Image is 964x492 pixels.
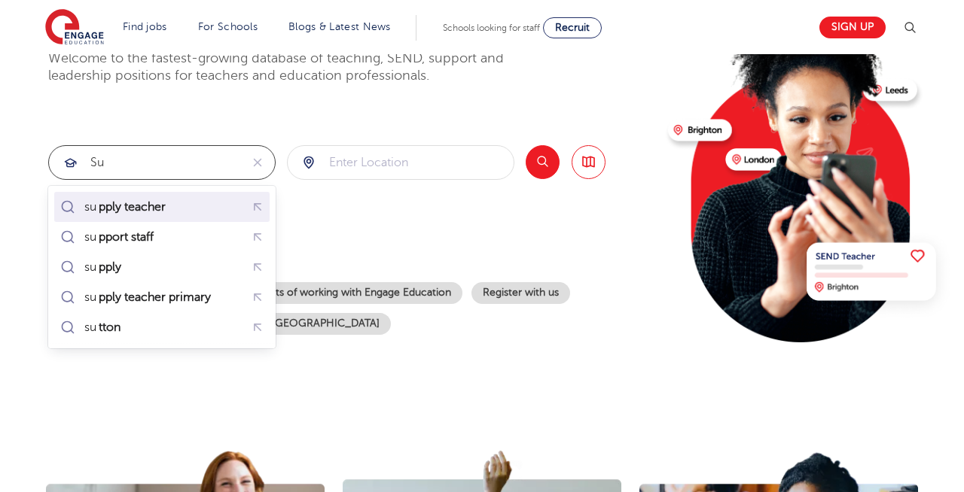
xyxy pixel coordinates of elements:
[84,290,213,305] div: su
[96,258,124,276] mark: pply
[240,146,275,179] button: Clear
[84,229,156,244] div: su
[288,146,514,179] input: Submit
[526,145,560,179] button: Search
[48,145,276,180] div: Submit
[233,282,462,304] a: Benefits of working with Engage Education
[246,195,269,218] button: Fill query with "supply teacher"
[246,315,269,339] button: Fill query with "sutton"
[96,198,168,216] mark: pply teacher
[246,225,269,248] button: Fill query with "support staff"
[84,199,168,214] div: su
[48,240,656,267] p: Trending searches
[54,192,270,342] ul: Submit
[246,255,269,278] button: Fill query with "supply"
[96,288,213,306] mark: pply teacher primary
[96,228,156,246] mark: pport staff
[246,285,269,308] button: Fill query with "supply teacher primary"
[288,21,391,32] a: Blogs & Latest News
[543,17,602,38] a: Recruit
[48,50,545,85] p: Welcome to the fastest-growing database of teaching, SEND, support and leadership positions for t...
[123,21,167,32] a: Find jobs
[819,17,886,38] a: Sign up
[84,260,124,275] div: su
[49,146,240,179] input: Submit
[45,9,104,47] img: Engage Education
[443,23,540,33] span: Schools looking for staff
[96,318,123,336] mark: tton
[287,145,514,180] div: Submit
[555,22,590,33] span: Recruit
[84,320,123,335] div: su
[198,21,258,32] a: For Schools
[471,282,570,304] a: Register with us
